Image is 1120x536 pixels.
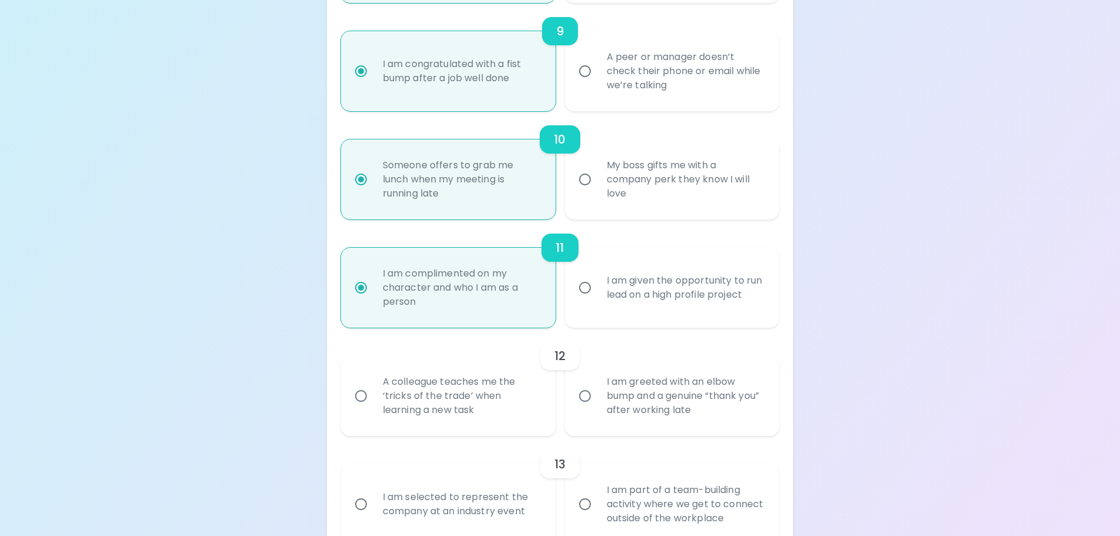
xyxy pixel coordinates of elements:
div: I am given the opportunity to run lead on a high profile project [597,259,773,316]
div: I am selected to represent the company at an industry event [373,476,549,532]
div: Someone offers to grab me lunch when my meeting is running late [373,144,549,215]
div: choice-group-check [341,111,780,219]
h6: 10 [554,130,566,149]
div: A peer or manager doesn’t check their phone or email while we’re talking [597,36,773,106]
div: I am complimented on my character and who I am as a person [373,252,549,323]
h6: 12 [554,347,566,365]
div: choice-group-check [341,3,780,111]
h6: 13 [554,455,566,474]
h6: 11 [556,238,564,257]
div: I am congratulated with a fist bump after a job well done [373,43,549,99]
div: I am greeted with an elbow bump and a genuine “thank you” after working late [597,361,773,431]
h6: 9 [556,22,564,41]
div: choice-group-check [341,328,780,436]
div: choice-group-check [341,219,780,328]
div: A colleague teaches me the ‘tricks of the trade’ when learning a new task [373,361,549,431]
div: My boss gifts me with a company perk they know I will love [597,144,773,215]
